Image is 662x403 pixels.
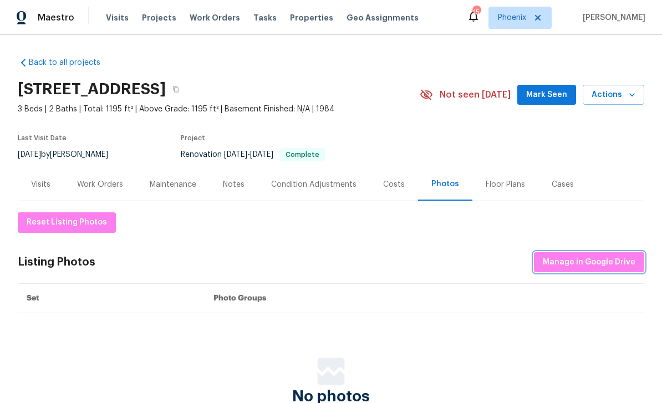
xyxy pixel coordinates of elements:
[223,179,245,190] div: Notes
[106,12,129,23] span: Visits
[18,84,166,95] h2: [STREET_ADDRESS]
[552,179,574,190] div: Cases
[181,151,325,159] span: Renovation
[18,151,41,159] span: [DATE]
[18,104,420,115] span: 3 Beds | 2 Baths | Total: 1195 ft² | Above Grade: 1195 ft² | Basement Finished: N/A | 1984
[250,151,273,159] span: [DATE]
[181,135,205,141] span: Project
[440,89,511,100] span: Not seen [DATE]
[190,12,240,23] span: Work Orders
[271,179,357,190] div: Condition Adjustments
[18,148,121,161] div: by [PERSON_NAME]
[224,151,273,159] span: -
[142,12,176,23] span: Projects
[77,179,123,190] div: Work Orders
[543,256,635,269] span: Manage in Google Drive
[583,85,644,105] button: Actions
[526,88,567,102] span: Mark Seen
[166,79,186,99] button: Copy Address
[290,12,333,23] span: Properties
[27,216,107,229] span: Reset Listing Photos
[205,284,644,313] th: Photo Groups
[281,151,324,158] span: Complete
[498,12,526,23] span: Phoenix
[578,12,645,23] span: [PERSON_NAME]
[18,57,124,68] a: Back to all projects
[347,12,419,23] span: Geo Assignments
[18,135,67,141] span: Last Visit Date
[18,212,116,233] button: Reset Listing Photos
[592,88,635,102] span: Actions
[431,178,459,190] div: Photos
[18,257,95,268] div: Listing Photos
[18,284,205,313] th: Set
[253,14,277,22] span: Tasks
[486,179,525,190] div: Floor Plans
[472,7,480,18] div: 15
[292,391,370,402] span: No photos
[150,179,196,190] div: Maintenance
[517,85,576,105] button: Mark Seen
[534,252,644,273] button: Manage in Google Drive
[224,151,247,159] span: [DATE]
[31,179,50,190] div: Visits
[38,12,74,23] span: Maestro
[383,179,405,190] div: Costs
